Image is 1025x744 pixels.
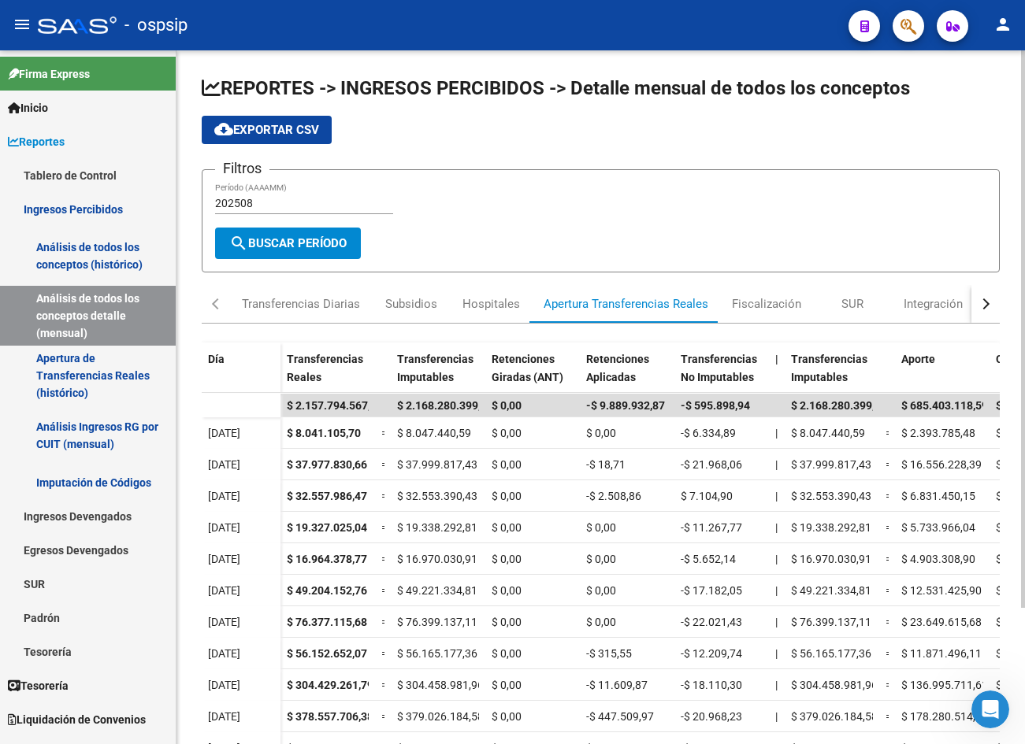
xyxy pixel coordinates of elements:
[681,427,736,439] span: -$ 6.334,89
[397,679,484,691] span: $ 304.458.981,96
[895,342,990,409] datatable-header-cell: Aporte
[886,679,892,691] span: =
[381,553,388,565] span: =
[13,15,32,34] mat-icon: menu
[287,553,367,565] span: $ 16.964.378,77
[208,353,225,365] span: Día
[214,120,233,139] mat-icon: cloud_download
[287,353,363,383] span: Transferencias Reales
[791,616,871,628] span: $ 76.399.137,11
[208,616,240,628] span: [DATE]
[214,123,319,137] span: Exportar CSV
[841,295,863,313] div: SUR
[381,584,388,597] span: =
[586,521,616,534] span: $ 0,00
[397,427,471,439] span: $ 8.047.440,59
[791,710,878,723] span: $ 379.026.184,58
[381,458,388,471] span: =
[791,521,871,534] span: $ 19.338.292,81
[681,584,742,597] span: -$ 17.182,05
[492,399,522,412] span: $ 0,00
[775,553,778,565] span: |
[586,427,616,439] span: $ 0,00
[208,679,240,691] span: [DATE]
[287,427,361,439] span: $ 8.041.105,70
[586,679,648,691] span: -$ 11.609,87
[901,679,988,691] span: $ 136.995.711,61
[901,553,975,565] span: $ 4.903.308,90
[492,353,563,383] span: Retenciones Giradas (ANT)
[544,295,708,313] div: Apertura Transferencias Reales
[208,490,240,502] span: [DATE]
[8,99,48,117] span: Inicio
[886,584,892,597] span: =
[287,710,373,723] span: $ 378.557.706,38
[586,553,616,565] span: $ 0,00
[785,342,879,409] datatable-header-cell: Transferencias Imputables
[775,710,778,723] span: |
[462,295,520,313] div: Hospitales
[732,295,801,313] div: Fiscalización
[886,458,892,471] span: =
[381,521,388,534] span: =
[681,521,742,534] span: -$ 11.267,77
[681,679,742,691] span: -$ 18.110,30
[287,458,367,471] span: $ 37.977.830,66
[397,647,477,660] span: $ 56.165.177,36
[492,553,522,565] span: $ 0,00
[287,647,367,660] span: $ 56.152.652,07
[775,427,778,439] span: |
[791,679,878,691] span: $ 304.458.981,96
[287,521,367,534] span: $ 19.327.025,04
[8,711,146,728] span: Liquidación de Convenios
[208,584,240,597] span: [DATE]
[492,521,522,534] span: $ 0,00
[208,427,240,439] span: [DATE]
[8,65,90,83] span: Firma Express
[886,553,892,565] span: =
[385,295,437,313] div: Subsidios
[397,521,477,534] span: $ 19.338.292,81
[208,521,240,534] span: [DATE]
[886,616,892,628] span: =
[208,710,240,723] span: [DATE]
[229,234,248,253] mat-icon: search
[681,647,742,660] span: -$ 12.209,74
[586,490,641,502] span: -$ 2.508,86
[208,647,240,660] span: [DATE]
[208,553,240,565] span: [DATE]
[124,8,188,43] span: - ospsip
[397,353,474,383] span: Transferencias Imputables
[886,521,892,534] span: =
[993,15,1012,34] mat-icon: person
[775,584,778,597] span: |
[492,458,522,471] span: $ 0,00
[381,679,388,691] span: =
[8,133,65,150] span: Reportes
[791,427,865,439] span: $ 8.047.440,59
[791,647,871,660] span: $ 56.165.177,36
[242,295,360,313] div: Transferencias Diarias
[202,116,332,144] button: Exportar CSV
[397,553,477,565] span: $ 16.970.030,91
[287,616,367,628] span: $ 76.377.115,68
[901,427,975,439] span: $ 2.393.785,48
[586,710,654,723] span: -$ 447.509,97
[586,616,616,628] span: $ 0,00
[769,342,785,409] datatable-header-cell: |
[8,677,69,694] span: Tesorería
[791,490,871,502] span: $ 32.553.390,43
[775,679,778,691] span: |
[492,647,522,660] span: $ 0,00
[215,228,361,259] button: Buscar Período
[586,399,665,412] span: -$ 9.889.932,87
[901,490,975,502] span: $ 6.831.450,15
[901,710,988,723] span: $ 178.280.514,63
[586,353,649,383] span: Retenciones Aplicadas
[901,399,988,412] span: $ 685.403.118,59
[492,679,522,691] span: $ 0,00
[586,647,632,660] span: -$ 315,55
[492,616,522,628] span: $ 0,00
[886,710,892,723] span: =
[775,616,778,628] span: |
